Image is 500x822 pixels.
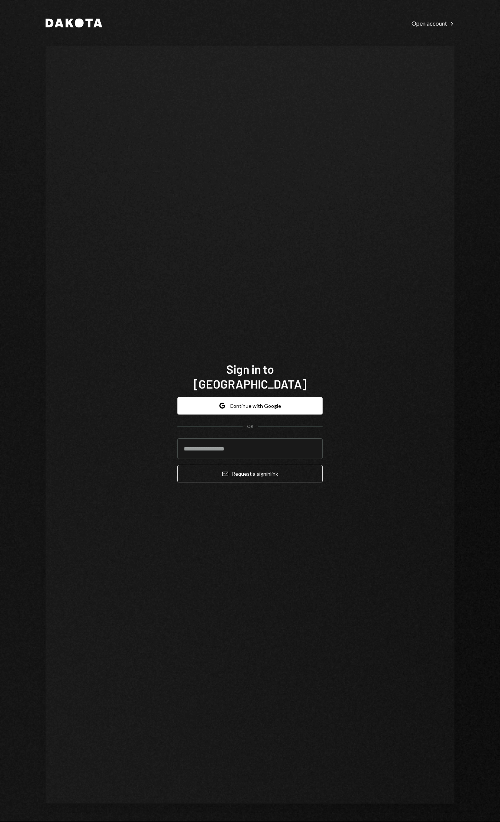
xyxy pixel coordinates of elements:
a: Open account [411,19,454,27]
div: OR [247,423,253,430]
h1: Sign in to [GEOGRAPHIC_DATA] [177,362,323,391]
button: Request a signinlink [177,465,323,482]
button: Continue with Google [177,397,323,415]
div: Open account [411,20,454,27]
